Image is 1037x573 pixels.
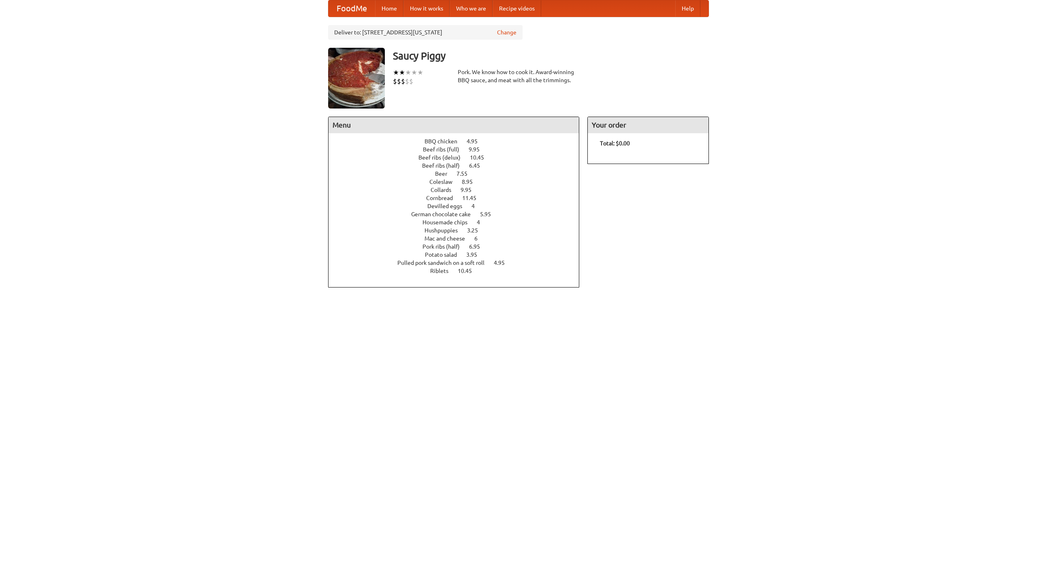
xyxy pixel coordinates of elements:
span: 3.25 [467,227,486,234]
a: German chocolate cake 5.95 [411,211,506,217]
a: Hushpuppies 3.25 [425,227,493,234]
a: Beef ribs (full) 9.95 [423,146,495,153]
span: Beef ribs (full) [423,146,467,153]
span: 6.45 [469,162,488,169]
a: Pork ribs (half) 6.95 [422,243,495,250]
a: Beef ribs (half) 6.45 [422,162,495,169]
span: Potato salad [425,251,465,258]
a: Riblets 10.45 [430,268,487,274]
span: 6.95 [469,243,488,250]
a: Who we are [450,0,493,17]
img: angular.jpg [328,48,385,109]
li: ★ [417,68,423,77]
h4: Your order [588,117,708,133]
a: Help [675,0,700,17]
span: 4 [477,219,488,226]
a: Potato salad 3.95 [425,251,492,258]
li: $ [397,77,401,86]
h3: Saucy Piggy [393,48,709,64]
a: Pulled pork sandwich on a soft roll 4.95 [397,260,520,266]
li: $ [401,77,405,86]
li: $ [409,77,413,86]
span: 8.95 [462,179,481,185]
a: Collards 9.95 [431,187,486,193]
span: Beef ribs (delux) [418,154,469,161]
span: German chocolate cake [411,211,479,217]
a: Change [497,28,516,36]
span: BBQ chicken [425,138,465,145]
a: Cornbread 11.45 [426,195,491,201]
span: Collards [431,187,459,193]
span: Devilled eggs [427,203,470,209]
a: Recipe videos [493,0,541,17]
span: 9.95 [469,146,488,153]
a: Coleslaw 8.95 [429,179,488,185]
b: Total: $0.00 [600,140,630,147]
span: Beer [435,170,455,177]
span: 3.95 [466,251,485,258]
span: 4 [472,203,483,209]
a: Housemade chips 4 [422,219,495,226]
span: Housemade chips [422,219,476,226]
li: ★ [393,68,399,77]
span: Pork ribs (half) [422,243,468,250]
span: Beef ribs (half) [422,162,468,169]
span: 9.95 [461,187,480,193]
span: 4.95 [494,260,513,266]
h4: Menu [329,117,579,133]
a: Devilled eggs 4 [427,203,490,209]
a: Home [375,0,403,17]
li: $ [405,77,409,86]
div: Pork. We know how to cook it. Award-winning BBQ sauce, and meat with all the trimmings. [458,68,579,84]
span: 7.55 [457,170,476,177]
li: $ [393,77,397,86]
li: ★ [399,68,405,77]
a: Mac and cheese 6 [425,235,493,242]
span: 5.95 [480,211,499,217]
span: 4.95 [467,138,486,145]
a: How it works [403,0,450,17]
span: 10.45 [470,154,492,161]
li: ★ [405,68,411,77]
li: ★ [411,68,417,77]
a: BBQ chicken 4.95 [425,138,493,145]
div: Deliver to: [STREET_ADDRESS][US_STATE] [328,25,523,40]
a: Beer 7.55 [435,170,482,177]
span: 11.45 [462,195,484,201]
span: Mac and cheese [425,235,473,242]
span: Coleslaw [429,179,461,185]
span: 6 [474,235,486,242]
a: FoodMe [329,0,375,17]
span: Pulled pork sandwich on a soft roll [397,260,493,266]
span: Riblets [430,268,457,274]
span: 10.45 [458,268,480,274]
a: Beef ribs (delux) 10.45 [418,154,499,161]
span: Cornbread [426,195,461,201]
span: Hushpuppies [425,227,466,234]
